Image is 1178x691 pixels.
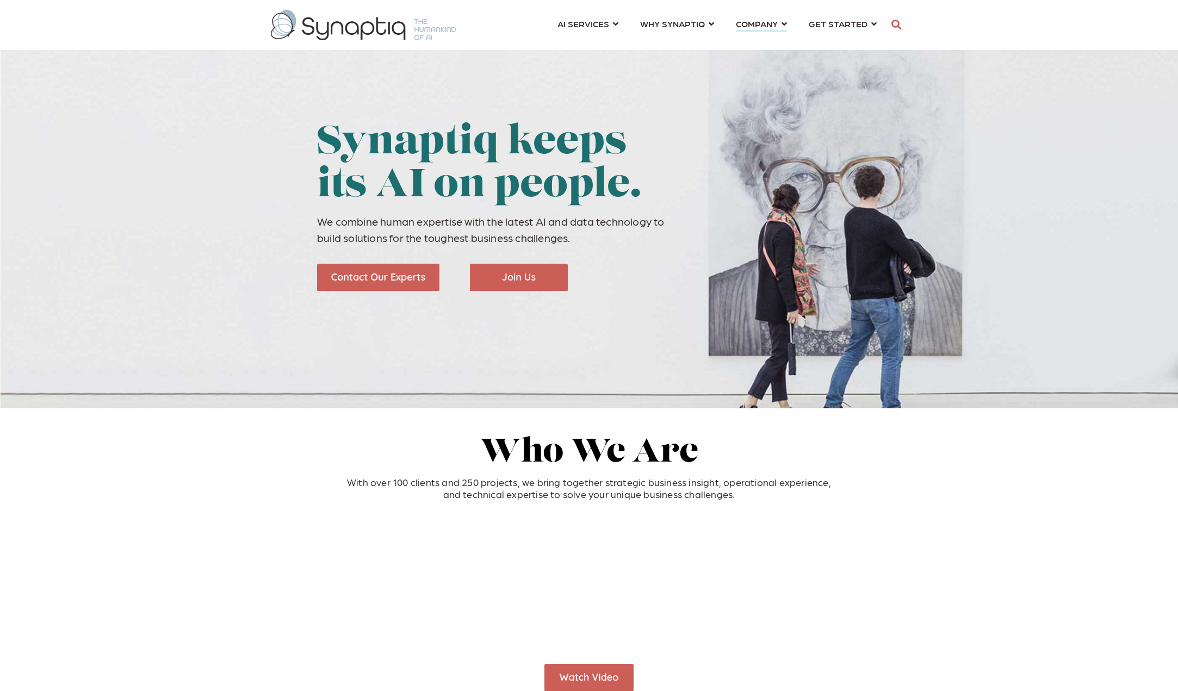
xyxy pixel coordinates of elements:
iframe: HubSpot Video [709,520,915,636]
h2: Who We Are [344,435,834,471]
img: Join Us [470,264,568,291]
a: WHY SYNAPTIQ [640,14,714,34]
iframe: HubSpot Video [486,520,692,636]
a: AI SERVICES [557,14,618,34]
p: With over 100 clients and 250 projects, we bring together strategic business insight, operational... [344,476,834,500]
img: Contact Our Experts [317,264,439,291]
img: Watch Video [544,664,634,691]
span: COMPANY [736,16,778,31]
span: GET STARTED [809,16,867,31]
a: GET STARTED [809,14,877,34]
span: AI SERVICES [557,16,609,31]
img: synaptiq logo-1 [271,10,456,40]
span: WHY SYNAPTIQ [640,16,705,31]
span: Synaptiq keeps its AI on people. [317,124,642,206]
a: COMPANY [736,14,787,34]
iframe: HubSpot Video [263,520,469,636]
nav: menu [547,5,888,45]
p: We combine human expertise with the latest AI and data technology to build solutions for the toug... [317,213,675,246]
